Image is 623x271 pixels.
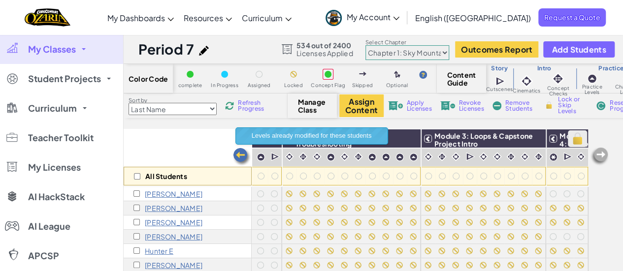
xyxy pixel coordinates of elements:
[415,13,531,23] span: English ([GEOGRAPHIC_DATA])
[321,2,404,33] a: My Account
[25,7,70,28] img: Home
[145,218,202,226] p: Brynn Cordell
[552,45,606,54] span: Add Students
[145,204,202,212] p: Xander Boettcher
[513,88,540,93] span: Cinematics
[549,153,557,161] img: IconCapstoneLevel.svg
[298,98,327,114] span: Manage Class
[145,261,202,269] p: Romel Escobar
[252,132,372,139] span: Levels already modified for these students
[437,152,447,161] img: IconInteractive.svg
[352,83,373,88] span: Skipped
[237,4,296,31] a: Curriculum
[354,152,363,161] img: IconInteractive.svg
[28,222,70,231] span: AI League
[587,74,597,84] img: IconPracticeLevel.svg
[340,152,349,161] img: IconCinematic.svg
[129,75,168,83] span: Color Code
[538,8,606,27] a: Request a Quote
[129,96,217,104] label: Sort by
[455,41,538,58] button: Outcomes Report
[179,4,237,31] a: Resources
[551,72,565,86] img: IconInteractive.svg
[466,152,475,162] img: IconCutscene.svg
[424,152,433,161] img: IconCinematic.svg
[138,40,194,59] h1: Period 7
[285,152,294,161] img: IconCinematic.svg
[107,13,165,23] span: My Dashboards
[419,71,427,79] img: IconHint.svg
[359,72,366,76] img: IconSkippedLevel.svg
[544,101,554,110] img: IconLock.svg
[225,101,234,110] img: IconReload.svg
[271,152,280,162] img: IconCutscene.svg
[347,12,399,22] span: My Account
[409,153,418,161] img: IconPracticeLevel.svg
[145,233,202,241] p: Jackie Dickinson
[102,4,179,31] a: My Dashboards
[238,100,268,112] span: Refresh Progress
[257,153,265,161] img: IconPracticeLevel.svg
[576,152,586,161] img: IconCinematic.svg
[486,87,513,92] span: Cutscenes
[28,45,76,54] span: My Classes
[145,247,173,255] p: Hunter E
[451,152,460,161] img: IconCinematic.svg
[534,152,543,161] img: IconInteractive.svg
[339,94,384,117] button: Assign Content
[178,83,202,88] span: complete
[492,101,501,110] img: IconRemoveStudents.svg
[386,83,408,88] span: Optional
[327,153,335,161] img: IconPracticeLevel.svg
[28,104,77,113] span: Curriculum
[543,41,614,58] button: Add Students
[28,163,81,172] span: My Licenses
[394,71,400,79] img: IconOptionalLevel.svg
[407,100,432,112] span: Apply Licenses
[368,153,376,161] img: IconPracticeLevel.svg
[440,101,455,110] img: IconLicenseRevoke.svg
[28,74,101,83] span: Student Projects
[410,4,536,31] a: English ([GEOGRAPHIC_DATA])
[495,76,506,87] img: IconCutscene.svg
[382,153,390,161] img: IconPracticeLevel.svg
[558,96,587,114] span: Lock or Skip Levels
[28,133,94,142] span: Teacher Toolkit
[25,7,70,28] a: Ozaria by CodeCombat logo
[388,101,403,110] img: IconLicenseApply.svg
[242,13,283,23] span: Curriculum
[596,101,606,110] img: IconReset.svg
[520,152,529,161] img: IconCinematic.svg
[540,86,575,96] span: Concept Checks
[563,152,573,162] img: IconCutscene.svg
[447,71,476,87] span: Content Guide
[576,84,609,95] span: Practice Levels
[520,74,533,88] img: IconCinematic.svg
[365,38,449,46] label: Select Chapter
[232,147,252,167] img: Arrow_Left.png
[569,131,586,146] img: IconLock.svg
[505,100,535,112] span: Remove Students
[311,83,345,88] span: Concept Flag
[145,190,202,198] p: Mateo Alvarez Ortiz
[312,152,322,161] img: IconCinematic.svg
[479,152,488,161] img: IconCinematic.svg
[326,10,342,26] img: avatar
[513,64,576,72] h3: Intro
[296,49,353,57] span: Licenses Applied
[199,46,209,56] img: iconPencil.svg
[459,100,484,112] span: Revoke Licenses
[211,83,238,88] span: In Progress
[284,83,302,88] span: Locked
[492,152,502,161] img: IconCinematic.svg
[486,64,513,72] h3: Story
[184,13,223,23] span: Resources
[506,152,516,161] img: IconInteractive.svg
[296,41,353,49] span: 534 out of 2400
[28,192,85,201] span: AI HackStack
[248,83,271,88] span: Assigned
[559,131,593,172] span: Module 4: Game Design & Capstone Project
[145,172,187,180] p: All Students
